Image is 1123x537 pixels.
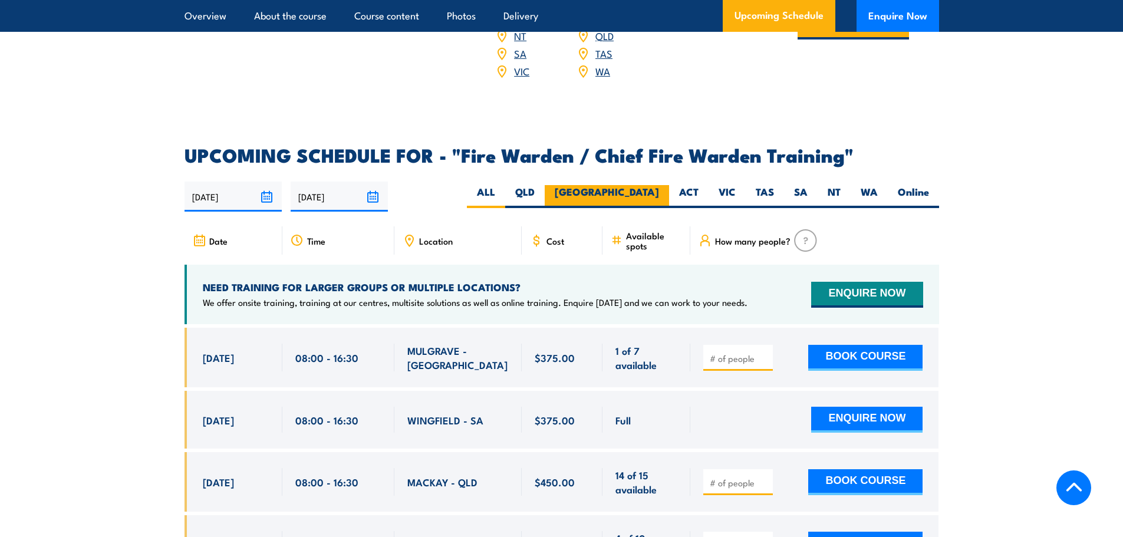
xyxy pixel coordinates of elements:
span: Location [419,236,453,246]
input: # of people [710,477,769,489]
span: $450.00 [535,475,575,489]
span: Cost [546,236,564,246]
a: VIC [514,64,529,78]
span: 08:00 - 16:30 [295,475,358,489]
a: QLD [595,28,614,42]
a: SA [514,46,526,60]
span: How many people? [715,236,791,246]
label: ACT [669,185,709,208]
button: BOOK COURSE [808,345,923,371]
span: [DATE] [203,351,234,364]
button: ENQUIRE NOW [811,282,923,308]
label: QLD [505,185,545,208]
p: We offer onsite training, training at our centres, multisite solutions as well as online training... [203,296,747,308]
span: 08:00 - 16:30 [295,351,358,364]
input: # of people [710,352,769,364]
span: $375.00 [535,351,575,364]
label: NT [818,185,851,208]
label: SA [784,185,818,208]
label: [GEOGRAPHIC_DATA] [545,185,669,208]
h4: NEED TRAINING FOR LARGER GROUPS OR MULTIPLE LOCATIONS? [203,281,747,294]
span: 1 of 7 available [615,344,677,371]
span: $375.00 [535,413,575,427]
input: From date [185,182,282,212]
label: ALL [467,185,505,208]
span: Full [615,413,631,427]
a: WA [595,64,610,78]
span: [DATE] [203,413,234,427]
label: VIC [709,185,746,208]
label: Online [888,185,939,208]
label: TAS [746,185,784,208]
a: NT [514,28,526,42]
span: 08:00 - 16:30 [295,413,358,427]
span: Date [209,236,228,246]
a: TAS [595,46,612,60]
span: [DATE] [203,475,234,489]
button: ENQUIRE NOW [811,407,923,433]
span: Time [307,236,325,246]
h2: UPCOMING SCHEDULE FOR - "Fire Warden / Chief Fire Warden Training" [185,146,939,163]
span: WINGFIELD - SA [407,413,483,427]
span: MACKAY - QLD [407,475,477,489]
span: Available spots [626,230,682,251]
input: To date [291,182,388,212]
span: 14 of 15 available [615,468,677,496]
button: BOOK COURSE [808,469,923,495]
label: WA [851,185,888,208]
span: MULGRAVE - [GEOGRAPHIC_DATA] [407,344,509,371]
